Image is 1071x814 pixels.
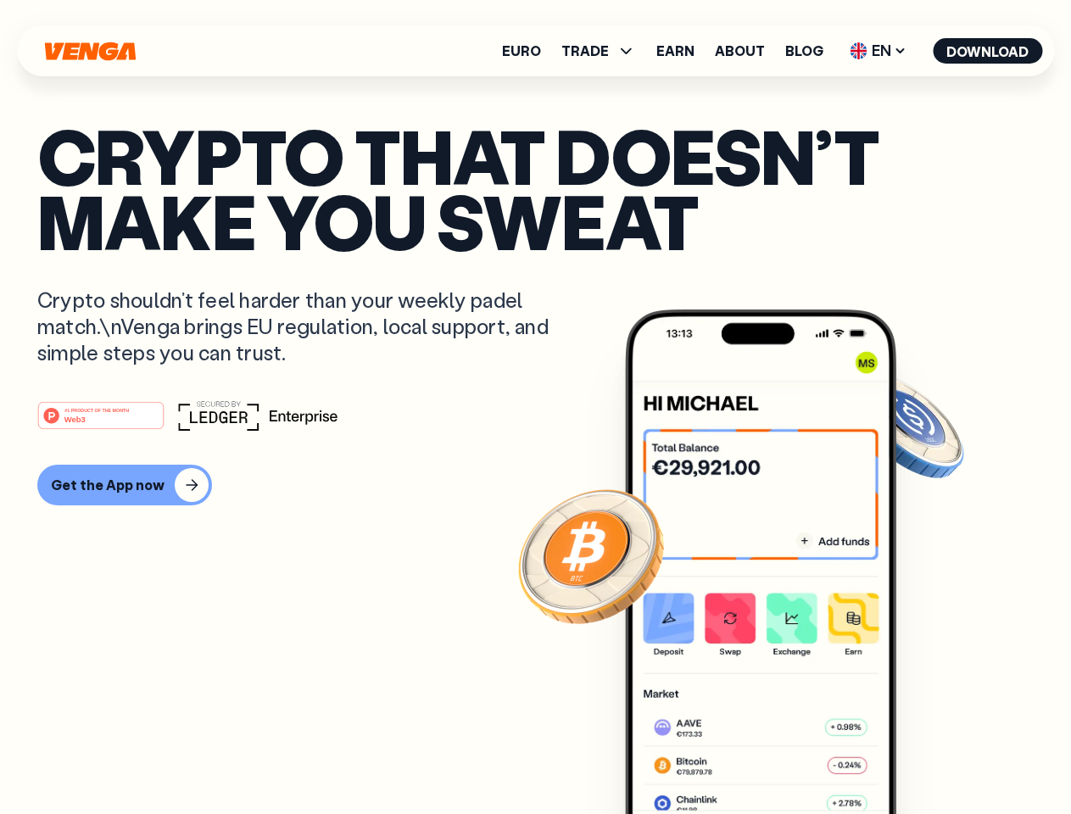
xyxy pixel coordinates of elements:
a: Blog [785,44,823,58]
a: Earn [656,44,694,58]
a: About [715,44,765,58]
tspan: #1 PRODUCT OF THE MONTH [64,407,129,412]
a: Euro [502,44,541,58]
svg: Home [42,42,137,61]
img: flag-uk [850,42,867,59]
p: Crypto shouldn’t feel harder than your weekly padel match.\nVenga brings EU regulation, local sup... [37,287,573,366]
span: EN [844,37,912,64]
button: Get the App now [37,465,212,505]
span: TRADE [561,41,636,61]
a: Get the App now [37,465,1034,505]
img: Bitcoin [515,479,667,632]
tspan: Web3 [64,414,86,423]
a: #1 PRODUCT OF THE MONTHWeb3 [37,411,165,433]
span: TRADE [561,44,609,58]
div: Get the App now [51,477,165,493]
button: Download [933,38,1042,64]
p: Crypto that doesn’t make you sweat [37,123,1034,253]
img: USDC coin [845,365,968,487]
